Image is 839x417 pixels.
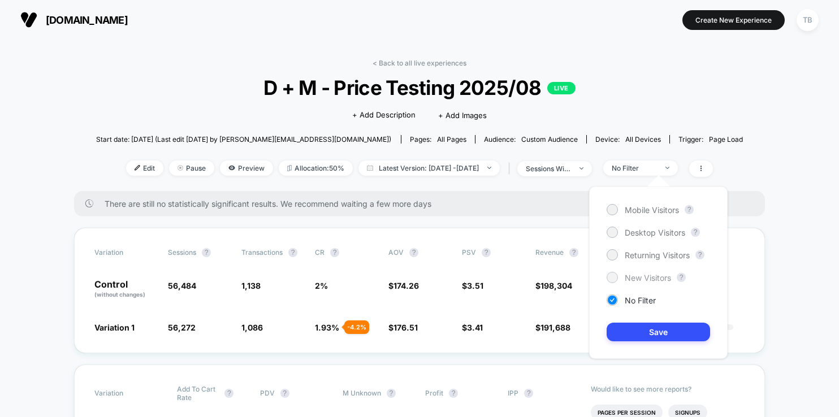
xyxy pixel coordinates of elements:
button: ? [685,205,694,214]
span: New Visitors [625,273,671,283]
span: PDV [260,389,275,397]
div: - 4.2 % [344,320,369,334]
img: calendar [367,165,373,171]
span: Returning Visitors [625,250,690,260]
button: ? [482,248,491,257]
p: LIVE [547,82,576,94]
span: Start date: [DATE] (Last edit [DATE] by [PERSON_NAME][EMAIL_ADDRESS][DOMAIN_NAME]) [96,135,391,144]
span: [DOMAIN_NAME] [46,14,128,26]
button: Create New Experience [682,10,785,30]
span: 176.51 [393,323,418,332]
span: 191,688 [540,323,570,332]
div: sessions with impression [526,164,571,173]
span: + Add Description [352,110,416,121]
button: ? [202,248,211,257]
span: 1,138 [241,281,261,290]
span: Device: [586,135,669,144]
a: < Back to all live experiences [373,59,466,67]
span: Allocation: 50% [279,160,353,176]
span: No Filter [625,296,656,305]
span: + Add Images [438,111,487,120]
button: ? [677,273,686,282]
span: $ [535,281,572,290]
span: 1,086 [241,323,263,332]
img: edit [135,165,140,171]
div: Pages: [410,135,466,144]
span: Custom Audience [521,135,578,144]
span: (without changes) [94,291,145,298]
img: end [178,165,183,171]
button: TB [793,8,822,32]
span: 56,484 [168,281,196,290]
button: ? [449,389,458,398]
span: all devices [625,135,661,144]
p: Would like to see more reports? [591,385,745,393]
img: Visually logo [20,11,37,28]
span: There are still no statistically significant results. We recommend waiting a few more days [105,199,742,208]
span: Edit [126,160,163,176]
button: ? [387,389,396,398]
button: ? [691,228,700,237]
div: No Filter [612,164,657,172]
span: Profit [425,389,443,397]
img: end [665,167,669,169]
div: Trigger: [678,135,743,144]
span: Variation 1 [94,323,135,332]
span: Revenue [535,248,564,257]
button: [DOMAIN_NAME] [17,11,131,29]
button: ? [288,248,297,257]
span: $ [388,281,419,290]
div: Audience: [484,135,578,144]
span: Variation [94,385,157,402]
span: Pause [169,160,214,176]
button: ? [569,248,578,257]
span: Transactions [241,248,283,257]
span: $ [462,323,483,332]
span: PSV [462,248,476,257]
img: rebalance [287,165,292,171]
span: M Unknown [343,389,381,397]
button: ? [330,248,339,257]
span: 3.51 [467,281,483,290]
img: end [579,167,583,170]
span: D + M - Price Testing 2025/08 [128,76,711,99]
button: ? [280,389,289,398]
span: Sessions [168,248,196,257]
span: AOV [388,248,404,257]
span: 1.93 % [315,323,339,332]
span: 174.26 [393,281,419,290]
span: Variation [94,248,157,257]
span: $ [462,281,483,290]
span: Add To Cart Rate [177,385,219,402]
span: Page Load [709,135,743,144]
div: TB [797,9,819,31]
span: Mobile Visitors [625,205,679,215]
span: Preview [220,160,273,176]
span: $ [535,323,570,332]
span: Latest Version: [DATE] - [DATE] [358,160,500,176]
span: 198,304 [540,281,572,290]
button: ? [409,248,418,257]
button: ? [224,389,233,398]
img: end [487,167,491,169]
p: Control [94,280,157,299]
button: ? [524,389,533,398]
span: $ [388,323,418,332]
span: | [505,160,517,177]
span: all pages [437,135,466,144]
span: 56,272 [168,323,196,332]
button: Save [607,323,710,341]
span: 3.41 [467,323,483,332]
span: 2 % [315,281,328,290]
button: ? [695,250,704,259]
span: IPP [508,389,518,397]
span: Desktop Visitors [625,228,685,237]
span: CR [315,248,325,257]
